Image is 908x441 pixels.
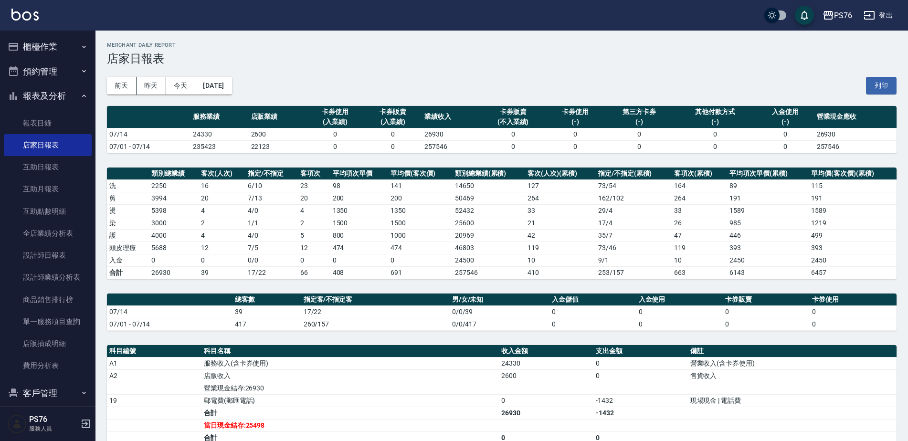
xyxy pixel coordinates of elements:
[330,179,389,192] td: 98
[29,424,78,433] p: 服務人員
[834,10,852,21] div: PS76
[306,140,364,153] td: 0
[245,254,298,266] td: 0 / 0
[388,204,453,217] td: 1350
[107,318,232,330] td: 07/01 - 07/14
[809,266,897,279] td: 6457
[525,192,595,204] td: 264
[199,204,245,217] td: 4
[593,357,688,369] td: 0
[674,140,756,153] td: 0
[107,217,149,229] td: 染
[364,140,422,153] td: 0
[298,168,330,180] th: 客項次
[4,34,92,59] button: 櫃檯作業
[149,266,199,279] td: 26930
[593,369,688,382] td: 0
[499,407,593,419] td: 26930
[388,254,453,266] td: 0
[4,59,92,84] button: 預約管理
[107,266,149,279] td: 合計
[453,241,526,254] td: 46803
[688,345,897,357] th: 備註
[688,357,897,369] td: 營業收入(含卡券使用)
[245,266,298,279] td: 17/22
[330,254,389,266] td: 0
[149,179,199,192] td: 2250
[201,369,499,382] td: 店販收入
[298,179,330,192] td: 23
[245,179,298,192] td: 6 / 10
[364,128,422,140] td: 0
[450,294,549,306] th: 男/女/未知
[298,229,330,241] td: 5
[450,305,549,318] td: 0/0/39
[727,254,809,266] td: 2450
[201,382,499,394] td: 營業現金結存:26930
[149,217,199,229] td: 3000
[604,140,674,153] td: 0
[107,192,149,204] td: 剪
[298,204,330,217] td: 4
[525,168,595,180] th: 客次(人次)(累積)
[809,241,897,254] td: 393
[727,241,809,254] td: 393
[674,128,756,140] td: 0
[107,77,137,94] button: 前天
[672,241,727,254] td: 119
[604,128,674,140] td: 0
[107,140,190,153] td: 07/01 - 07/14
[453,179,526,192] td: 14650
[245,204,298,217] td: 4 / 0
[549,294,636,306] th: 入金儲值
[249,128,306,140] td: 2600
[672,217,727,229] td: 26
[245,192,298,204] td: 7 / 13
[596,179,672,192] td: 73 / 54
[298,217,330,229] td: 2
[330,229,389,241] td: 800
[4,134,92,156] a: 店家日報表
[814,128,897,140] td: 26930
[596,192,672,204] td: 162 / 102
[29,415,78,424] h5: PS76
[549,117,602,127] div: (-)
[298,241,330,254] td: 12
[330,168,389,180] th: 平均項次單價
[525,217,595,229] td: 21
[549,318,636,330] td: 0
[137,77,166,94] button: 昨天
[525,179,595,192] td: 127
[422,106,480,128] th: 業績收入
[199,229,245,241] td: 4
[727,192,809,204] td: 191
[4,178,92,200] a: 互助月報表
[149,192,199,204] td: 3994
[480,128,546,140] td: 0
[199,192,245,204] td: 20
[4,200,92,222] a: 互助點數明細
[596,204,672,217] td: 29 / 4
[298,266,330,279] td: 66
[810,294,897,306] th: 卡券使用
[107,128,190,140] td: 07/14
[107,179,149,192] td: 洗
[107,345,201,357] th: 科目編號
[546,128,604,140] td: 0
[723,318,810,330] td: 0
[309,107,362,117] div: 卡券使用
[149,254,199,266] td: 0
[606,117,672,127] div: (-)
[4,222,92,244] a: 全店業績分析表
[4,112,92,134] a: 報表目錄
[309,117,362,127] div: (入業績)
[199,168,245,180] th: 客次(人次)
[549,305,636,318] td: 0
[756,140,814,153] td: 0
[727,266,809,279] td: 6143
[756,128,814,140] td: 0
[672,168,727,180] th: 客項次(累積)
[190,106,248,128] th: 服務業績
[453,229,526,241] td: 20969
[809,217,897,229] td: 1219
